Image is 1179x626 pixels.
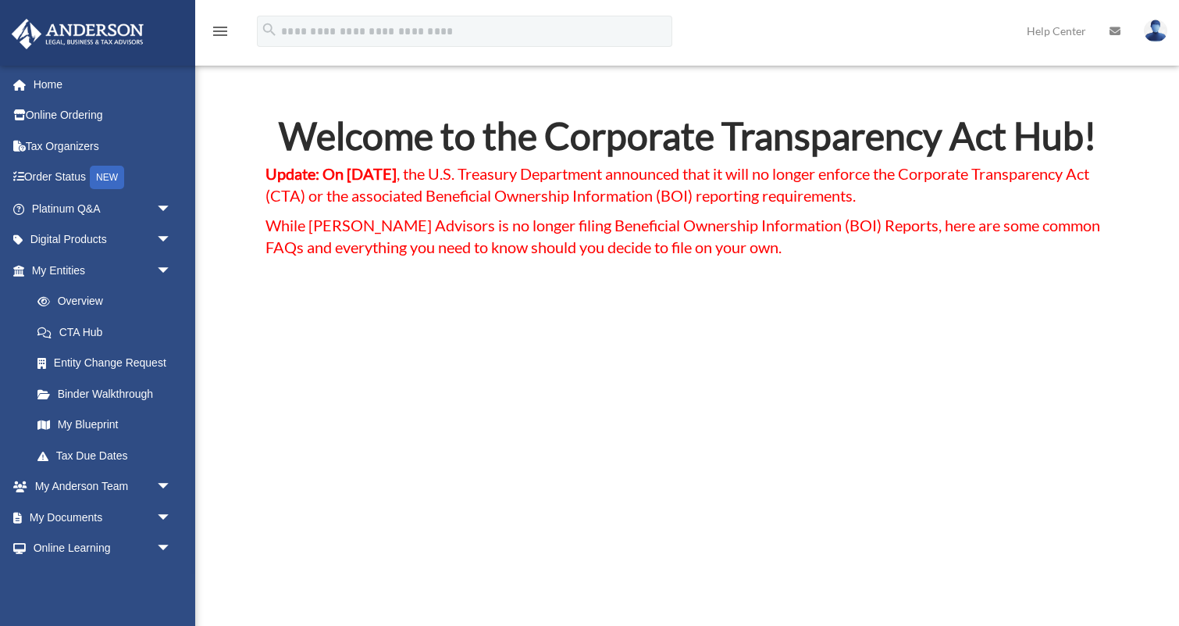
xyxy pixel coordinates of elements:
[156,193,187,225] span: arrow_drop_down
[22,410,195,441] a: My Blueprint
[156,255,187,287] span: arrow_drop_down
[22,317,187,348] a: CTA Hub
[11,100,195,131] a: Online Ordering
[1144,20,1167,42] img: User Pic
[211,22,230,41] i: menu
[156,502,187,534] span: arrow_drop_down
[11,224,195,256] a: Digital Productsarrow_drop_down
[265,164,397,183] strong: Update: On [DATE]
[156,563,187,596] span: arrow_drop_down
[265,117,1109,163] h2: Welcome to the Corporate Transparency Act Hub!
[211,27,230,41] a: menu
[11,502,195,533] a: My Documentsarrow_drop_down
[156,471,187,503] span: arrow_drop_down
[22,286,195,317] a: Overview
[265,216,1100,256] span: While [PERSON_NAME] Advisors is no longer filing Beneficial Ownership Information (BOI) Reports, ...
[11,131,195,162] a: Tax Organizers
[7,19,148,49] img: Anderson Advisors Platinum Portal
[11,193,195,224] a: Platinum Q&Aarrow_drop_down
[22,440,195,471] a: Tax Due Dates
[11,69,195,100] a: Home
[11,563,195,595] a: Billingarrow_drop_down
[156,533,187,565] span: arrow_drop_down
[90,166,124,189] div: NEW
[156,224,187,256] span: arrow_drop_down
[11,162,195,194] a: Order StatusNEW
[11,255,195,286] a: My Entitiesarrow_drop_down
[22,348,195,379] a: Entity Change Request
[261,21,278,38] i: search
[11,533,195,564] a: Online Learningarrow_drop_down
[22,378,195,410] a: Binder Walkthrough
[11,471,195,503] a: My Anderson Teamarrow_drop_down
[265,164,1089,205] span: , the U.S. Treasury Department announced that it will no longer enforce the Corporate Transparenc...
